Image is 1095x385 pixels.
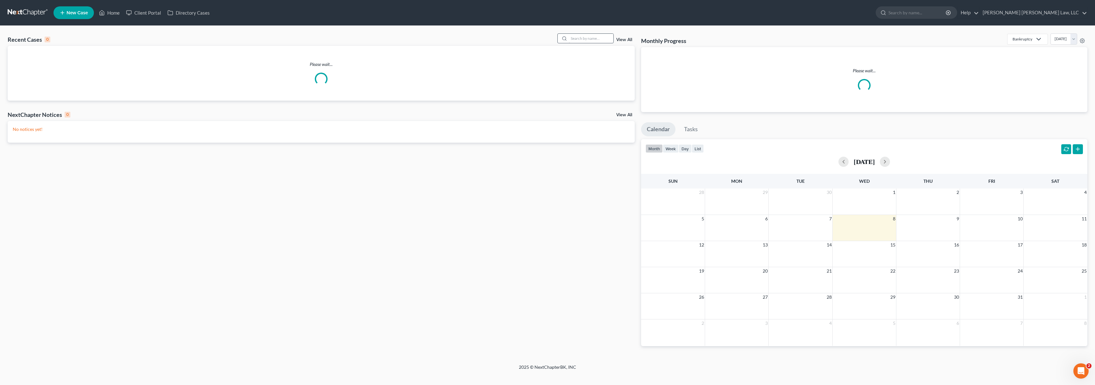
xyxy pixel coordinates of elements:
[1017,241,1023,249] span: 17
[8,36,50,43] div: Recent Cases
[1084,293,1087,301] span: 1
[762,293,768,301] span: 27
[890,293,896,301] span: 29
[956,189,960,196] span: 2
[1081,241,1087,249] span: 18
[892,319,896,327] span: 5
[957,7,979,18] a: Help
[679,144,692,153] button: day
[829,319,832,327] span: 4
[1084,189,1087,196] span: 4
[826,293,832,301] span: 28
[641,37,686,45] h3: Monthly Progress
[616,38,632,42] a: View All
[45,37,50,42] div: 0
[164,7,213,18] a: Directory Cases
[892,189,896,196] span: 1
[796,178,805,184] span: Tue
[854,158,875,165] h2: [DATE]
[1051,178,1059,184] span: Sat
[1081,215,1087,223] span: 11
[956,319,960,327] span: 6
[663,144,679,153] button: week
[762,241,768,249] span: 13
[829,215,832,223] span: 7
[13,126,630,132] p: No notices yet!
[698,293,705,301] span: 26
[762,189,768,196] span: 29
[923,178,933,184] span: Thu
[96,7,123,18] a: Home
[892,215,896,223] span: 8
[1013,36,1032,42] div: Bankruptcy
[979,7,1087,18] a: [PERSON_NAME] [PERSON_NAME] Law, LLC
[1073,363,1089,379] iframe: Intercom live chat
[692,144,704,153] button: list
[67,11,88,15] span: New Case
[1017,293,1023,301] span: 31
[646,68,1082,74] p: Please wait...
[953,241,960,249] span: 16
[678,122,703,136] a: Tasks
[616,113,632,117] a: View All
[826,241,832,249] span: 14
[953,267,960,275] span: 23
[953,293,960,301] span: 30
[569,34,613,43] input: Search by name...
[701,319,705,327] span: 2
[888,7,947,18] input: Search by name...
[1020,189,1023,196] span: 3
[1017,267,1023,275] span: 24
[988,178,995,184] span: Fri
[731,178,742,184] span: Mon
[698,189,705,196] span: 28
[890,241,896,249] span: 15
[1086,363,1091,368] span: 2
[1081,267,1087,275] span: 25
[641,122,675,136] a: Calendar
[956,215,960,223] span: 9
[668,178,678,184] span: Sun
[826,189,832,196] span: 30
[646,144,663,153] button: month
[65,112,70,118] div: 0
[1084,319,1087,327] span: 8
[8,111,70,118] div: NextChapter Notices
[1017,215,1023,223] span: 10
[8,61,635,68] p: Please wait...
[890,267,896,275] span: 22
[859,178,870,184] span: Wed
[698,241,705,249] span: 12
[765,319,768,327] span: 3
[826,267,832,275] span: 21
[698,267,705,275] span: 19
[123,7,164,18] a: Client Portal
[762,267,768,275] span: 20
[366,364,729,375] div: 2025 © NextChapterBK, INC
[765,215,768,223] span: 6
[701,215,705,223] span: 5
[1020,319,1023,327] span: 7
